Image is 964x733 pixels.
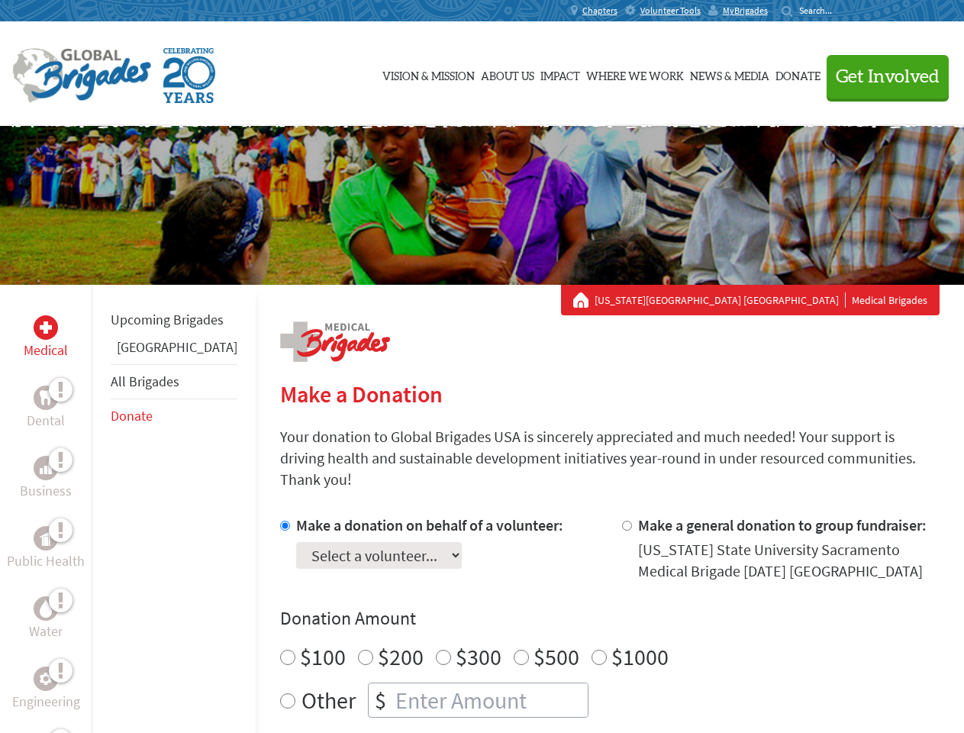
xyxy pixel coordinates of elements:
label: Make a general donation to group fundraiser: [638,515,927,534]
p: Medical [24,340,68,361]
div: $ [369,683,392,717]
img: Business [40,462,52,474]
label: $300 [456,642,501,671]
label: $100 [300,642,346,671]
h4: Donation Amount [280,606,940,631]
a: BusinessBusiness [20,456,72,502]
img: Public Health [40,531,52,546]
li: Donate [111,399,237,433]
img: Water [40,599,52,617]
a: About Us [481,36,534,112]
div: Business [34,456,58,480]
label: $200 [378,642,424,671]
div: Engineering [34,667,58,691]
input: Enter Amount [392,683,588,717]
a: [GEOGRAPHIC_DATA] [117,338,237,356]
a: Impact [540,36,580,112]
p: Dental [27,410,65,431]
li: All Brigades [111,364,237,399]
li: Upcoming Brigades [111,303,237,337]
img: Global Brigades Logo [12,48,151,103]
a: Vision & Mission [382,36,475,112]
div: Medical Brigades [573,292,927,308]
p: Public Health [7,551,85,572]
a: [US_STATE][GEOGRAPHIC_DATA] [GEOGRAPHIC_DATA] [595,292,846,308]
a: Where We Work [586,36,684,112]
label: Make a donation on behalf of a volunteer: [296,515,563,534]
div: Medical [34,315,58,340]
span: Volunteer Tools [640,5,701,17]
img: Medical [40,321,52,334]
div: Public Health [34,526,58,551]
div: Water [34,596,58,621]
label: $500 [534,642,579,671]
a: Donate [111,407,153,425]
span: Get Involved [836,68,940,86]
img: Global Brigades Celebrating 20 Years [163,48,215,103]
img: Dental [40,390,52,405]
input: Search... [799,5,843,16]
a: All Brigades [111,373,179,390]
p: Business [20,480,72,502]
img: logo-medical.png [280,321,390,362]
a: Upcoming Brigades [111,311,224,328]
a: DentalDental [27,386,65,431]
a: News & Media [690,36,769,112]
div: Dental [34,386,58,410]
a: EngineeringEngineering [12,667,80,712]
span: MyBrigades [723,5,768,17]
a: WaterWater [29,596,63,642]
a: Donate [775,36,821,112]
h2: Make a Donation [280,380,940,408]
button: Get Involved [827,55,949,98]
p: Engineering [12,691,80,712]
img: Engineering [40,673,52,685]
a: Public HealthPublic Health [7,526,85,572]
label: Other [301,683,356,718]
label: $1000 [611,642,669,671]
span: Chapters [582,5,617,17]
p: Water [29,621,63,642]
div: [US_STATE] State University Sacramento Medical Brigade [DATE] [GEOGRAPHIC_DATA] [638,539,940,582]
li: Greece [111,337,237,364]
p: Your donation to Global Brigades USA is sincerely appreciated and much needed! Your support is dr... [280,426,940,490]
a: MedicalMedical [24,315,68,361]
